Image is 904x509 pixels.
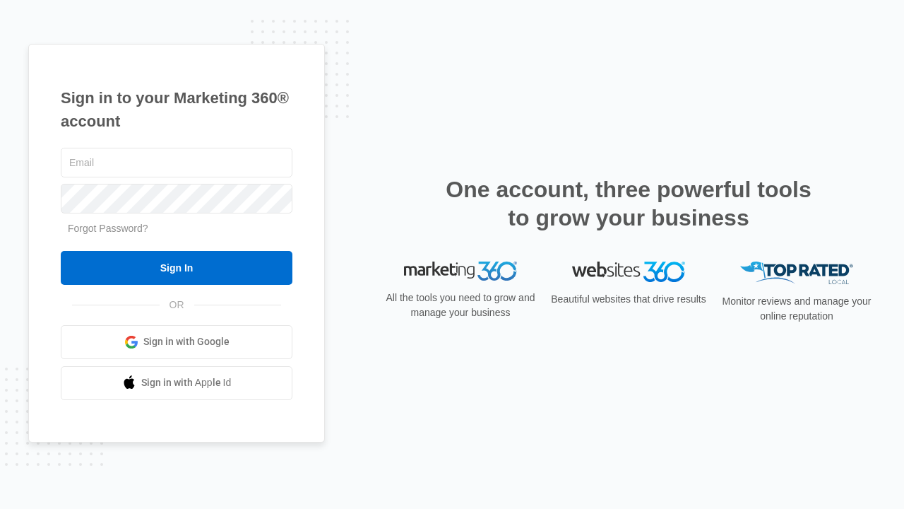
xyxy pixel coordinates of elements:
[381,291,540,320] p: All the tools you need to grow and manage your business
[404,262,517,281] img: Marketing 360
[61,325,292,359] a: Sign in with Google
[441,175,816,232] h2: One account, three powerful tools to grow your business
[143,334,230,349] span: Sign in with Google
[160,298,194,312] span: OR
[68,223,148,234] a: Forgot Password?
[549,292,708,307] p: Beautiful websites that drive results
[740,262,853,285] img: Top Rated Local
[61,148,292,177] input: Email
[61,251,292,285] input: Sign In
[572,262,685,282] img: Websites 360
[61,366,292,400] a: Sign in with Apple Id
[141,375,232,390] span: Sign in with Apple Id
[718,294,876,324] p: Monitor reviews and manage your online reputation
[61,86,292,133] h1: Sign in to your Marketing 360® account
